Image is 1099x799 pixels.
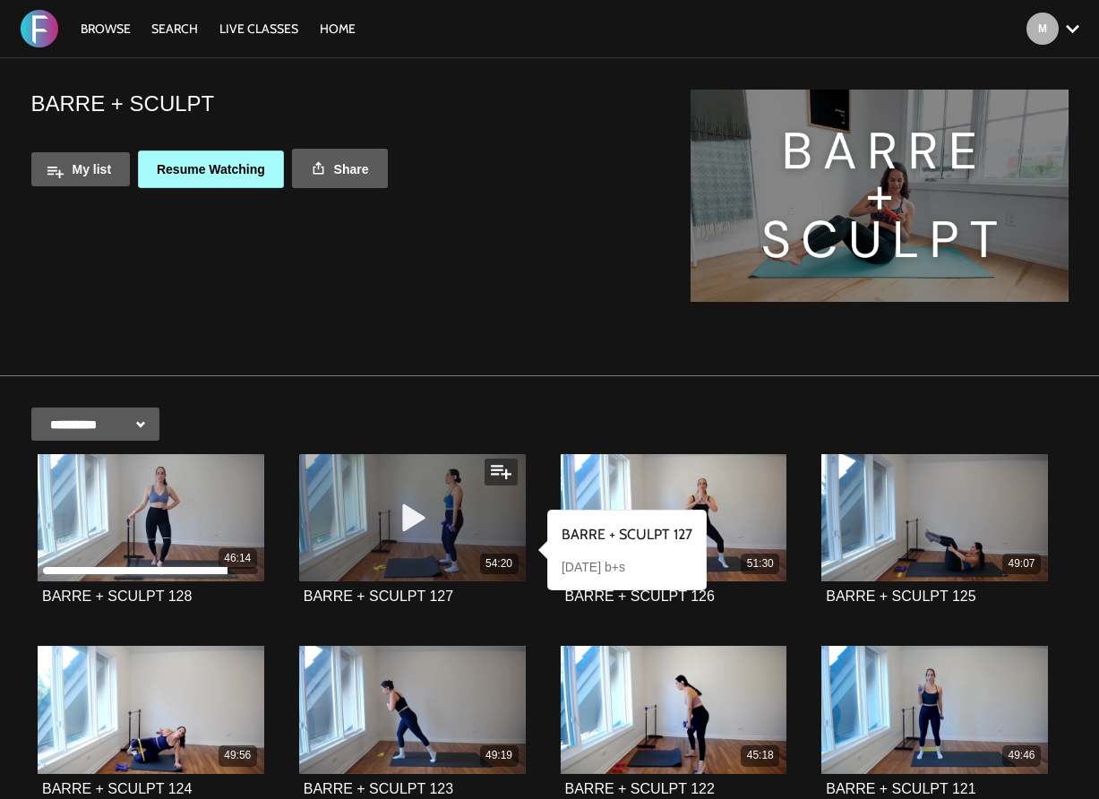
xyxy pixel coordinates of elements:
[138,150,284,188] a: Resume Watching
[31,152,131,186] button: My list
[210,21,307,37] a: LIVE CLASSES
[299,454,526,581] a: BARRE + SCULPT 127 54:20
[304,589,453,604] strong: BARRE + SCULPT 127
[561,454,787,581] a: BARRE + SCULPT 126 51:30
[565,782,715,796] a: BARRE + SCULPT 122
[72,21,140,37] a: Browse
[142,21,207,37] a: Search
[821,646,1048,773] a: BARRE + SCULPT 121 49:46
[21,10,58,47] img: FORMATION
[826,781,975,796] strong: BARRE + SCULPT 121
[821,454,1048,581] a: BARRE + SCULPT 125 49:07
[826,782,975,796] a: BARRE + SCULPT 121
[565,589,715,604] a: BARRE + SCULPT 126
[42,782,192,796] a: BARRE + SCULPT 124
[691,90,1069,302] img: BARRE + SCULPT
[561,646,787,773] a: BARRE + SCULPT 122 45:18
[292,149,388,188] a: Share
[304,781,453,796] strong: BARRE + SCULPT 123
[741,554,779,574] div: 51:30
[72,20,365,38] nav: Primary
[304,782,453,796] a: BARRE + SCULPT 123
[42,589,192,604] a: BARRE + SCULPT 128
[1002,554,1041,574] div: 49:07
[565,781,715,796] strong: BARRE + SCULPT 122
[31,90,215,117] h1: BARRE + SCULPT
[741,745,779,766] div: 45:18
[485,459,518,485] button: Add to my list
[1002,745,1041,766] div: 49:46
[304,589,453,604] a: BARRE + SCULPT 127
[826,589,975,604] a: BARRE + SCULPT 125
[42,781,192,796] strong: BARRE + SCULPT 124
[480,745,519,766] div: 49:19
[42,589,192,604] strong: BARRE + SCULPT 128
[38,646,264,773] a: BARRE + SCULPT 124 49:56
[299,646,526,773] a: BARRE + SCULPT 123 49:19
[480,554,519,574] div: 54:20
[219,745,257,766] div: 49:56
[38,454,264,581] a: BARRE + SCULPT 128 46:14
[562,558,692,576] p: [DATE] b+s
[826,589,975,604] strong: BARRE + SCULPT 125
[565,589,715,604] strong: BARRE + SCULPT 126
[219,548,257,569] div: 46:14
[311,21,365,37] a: HOME
[562,526,692,543] strong: BARRE + SCULPT 127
